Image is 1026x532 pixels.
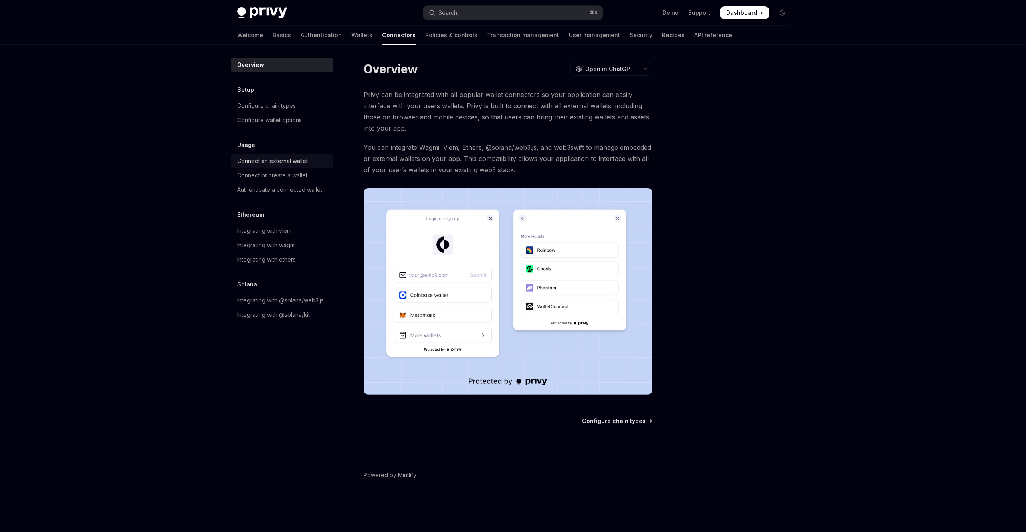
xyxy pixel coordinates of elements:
a: Security [630,26,652,45]
a: Recipes [662,26,685,45]
div: Configure wallet options [237,115,302,125]
img: Connectors3 [364,188,652,395]
div: Overview [237,60,264,70]
div: Integrating with @solana/web3.js [237,296,324,305]
a: Configure wallet options [231,113,333,127]
span: You can integrate Wagmi, Viem, Ethers, @solana/web3.js, and web3swift to manage embedded or exter... [364,142,652,175]
div: Integrating with ethers [237,255,296,264]
a: Configure chain types [582,417,652,425]
button: Open in ChatGPT [570,62,639,76]
a: Authentication [301,26,342,45]
a: Connect or create a wallet [231,168,333,183]
div: Integrating with wagmi [237,240,296,250]
a: Connect an external wallet [231,154,333,168]
span: Open in ChatGPT [585,65,634,73]
div: Connect or create a wallet [237,171,307,180]
a: Integrating with @solana/kit [231,308,333,322]
span: Dashboard [726,9,757,17]
h5: Solana [237,280,257,289]
a: Configure chain types [231,99,333,113]
a: Transaction management [487,26,559,45]
a: Dashboard [720,6,769,19]
div: Configure chain types [237,101,296,111]
span: ⌘ K [590,10,598,16]
a: Connectors [382,26,416,45]
div: Integrating with @solana/kit [237,310,310,320]
a: API reference [694,26,732,45]
a: Wallets [351,26,372,45]
h5: Ethereum [237,210,264,220]
span: Configure chain types [582,417,646,425]
a: Welcome [237,26,263,45]
div: Integrating with viem [237,226,291,236]
a: Integrating with viem [231,224,333,238]
img: dark logo [237,7,287,18]
div: Search... [438,8,461,18]
a: Authenticate a connected wallet [231,183,333,197]
a: User management [569,26,620,45]
a: Powered by Mintlify [364,471,416,479]
h5: Setup [237,85,254,95]
a: Demo [662,9,679,17]
h1: Overview [364,62,418,76]
a: Integrating with ethers [231,252,333,267]
div: Connect an external wallet [237,156,308,166]
a: Basics [273,26,291,45]
a: Policies & controls [425,26,477,45]
a: Support [688,9,710,17]
button: Toggle dark mode [776,6,789,19]
h5: Usage [237,140,255,150]
a: Overview [231,58,333,72]
div: Authenticate a connected wallet [237,185,322,195]
a: Integrating with @solana/web3.js [231,293,333,308]
span: Privy can be integrated with all popular wallet connectors so your application can easily interfa... [364,89,652,134]
a: Integrating with wagmi [231,238,333,252]
button: Open search [423,6,603,20]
